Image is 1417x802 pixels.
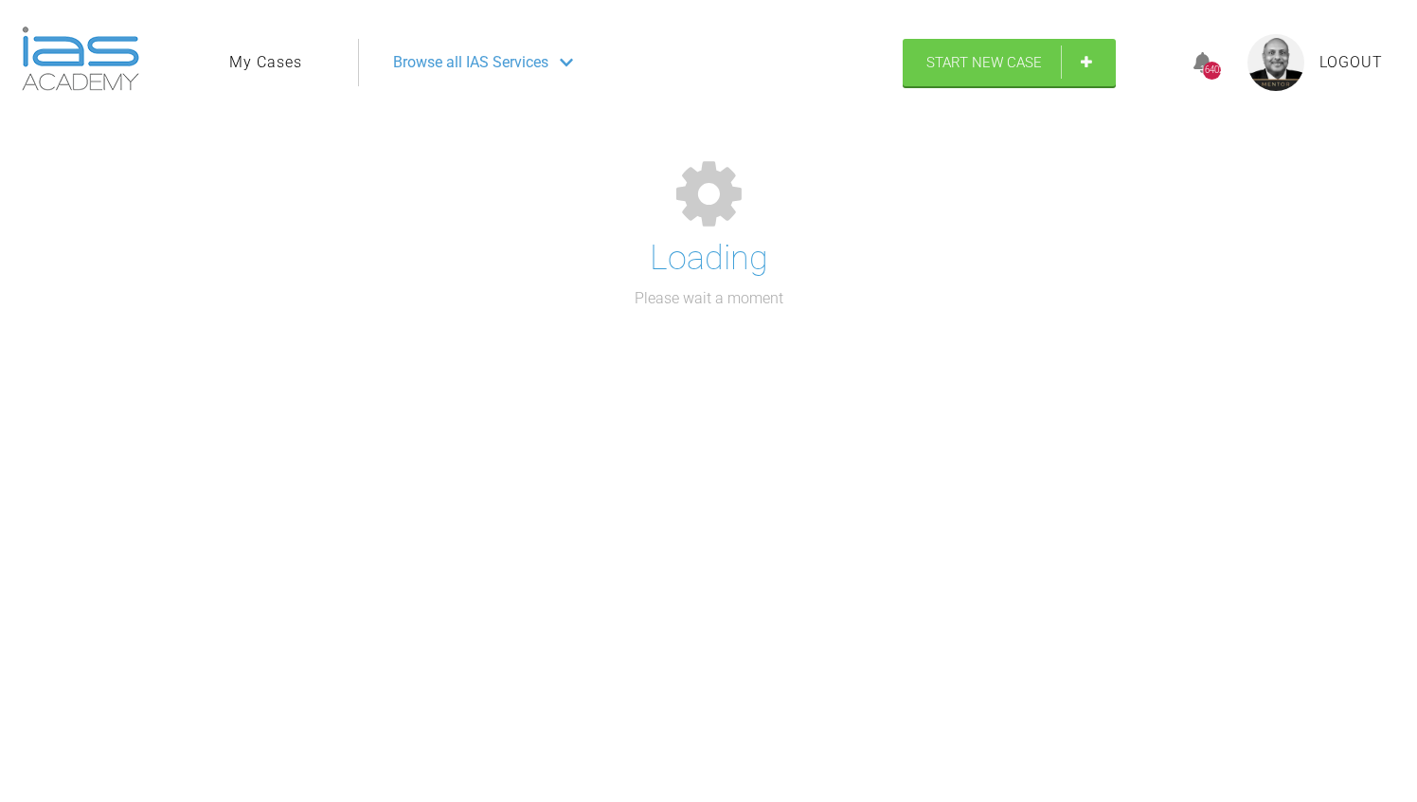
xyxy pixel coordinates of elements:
[1203,62,1221,80] div: 16402
[903,39,1116,86] a: Start New Case
[650,231,768,286] h1: Loading
[635,286,783,311] p: Please wait a moment
[22,27,139,91] img: logo-light.3e3ef733.png
[393,50,548,75] span: Browse all IAS Services
[1247,34,1304,91] img: profile.png
[926,54,1042,71] span: Start New Case
[229,50,302,75] a: My Cases
[1319,50,1383,75] a: Logout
